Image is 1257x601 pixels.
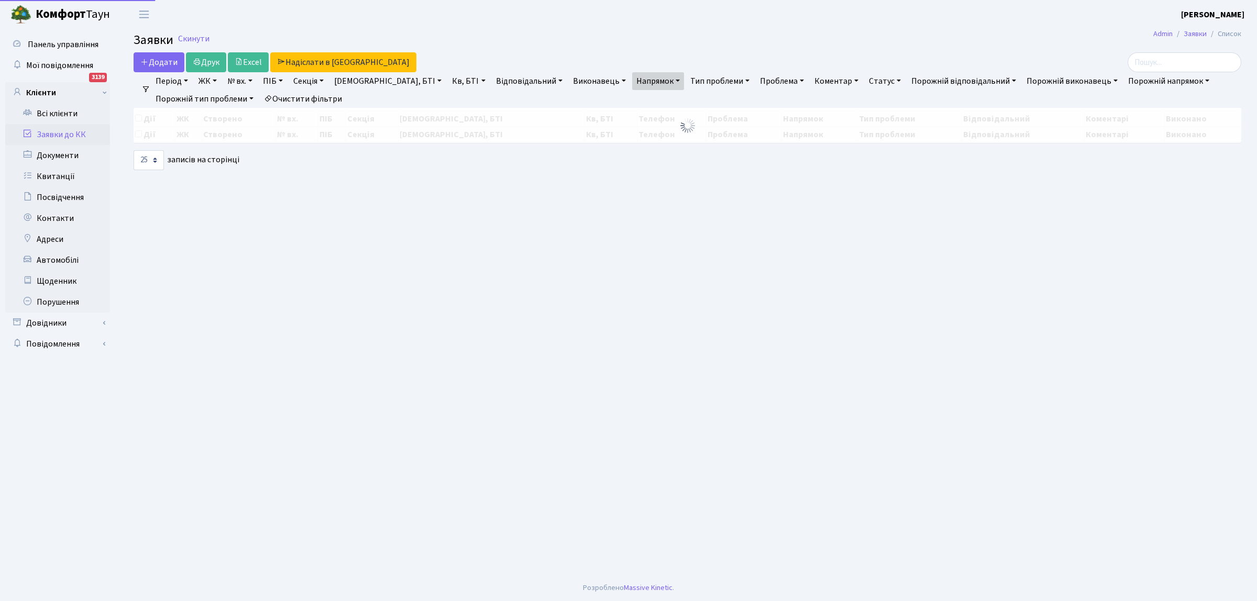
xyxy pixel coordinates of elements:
div: 3139 [89,73,107,82]
a: Виконавець [569,72,630,90]
span: Заявки [134,31,173,49]
img: logo.png [10,4,31,25]
a: Документи [5,145,110,166]
a: Всі клієнти [5,103,110,124]
a: Секція [289,72,328,90]
span: Панель управління [28,39,98,50]
b: Комфорт [36,6,86,23]
a: Квитанції [5,166,110,187]
a: Мої повідомлення3139 [5,55,110,76]
a: Кв, БТІ [448,72,489,90]
span: Таун [36,6,110,24]
a: Admin [1153,28,1173,39]
a: Панель управління [5,34,110,55]
a: Відповідальний [492,72,567,90]
span: Додати [140,57,178,68]
a: Повідомлення [5,333,110,354]
select: записів на сторінці [134,150,164,170]
a: Порожній виконавець [1022,72,1122,90]
a: Заявки до КК [5,124,110,145]
a: Massive Kinetic [624,582,672,593]
a: Автомобілі [5,250,110,271]
a: Заявки [1184,28,1207,39]
nav: breadcrumb [1138,23,1257,45]
a: ЖК [194,72,221,90]
a: Період [151,72,192,90]
a: [PERSON_NAME] [1181,8,1244,21]
a: Щоденник [5,271,110,292]
a: Порожній тип проблеми [151,90,258,108]
a: Додати [134,52,184,72]
a: Клієнти [5,82,110,103]
img: Обробка... [679,117,696,134]
span: Мої повідомлення [26,60,93,71]
a: Скинути [178,34,210,44]
button: Переключити навігацію [131,6,157,23]
a: Друк [186,52,226,72]
a: Посвідчення [5,187,110,208]
a: Проблема [756,72,808,90]
a: № вх. [223,72,257,90]
a: Довідники [5,313,110,333]
a: Порушення [5,292,110,313]
a: Порожній відповідальний [907,72,1020,90]
b: [PERSON_NAME] [1181,9,1244,20]
a: Очистити фільтри [260,90,346,108]
a: Тип проблеми [686,72,754,90]
li: Список [1207,28,1241,40]
div: Розроблено . [583,582,674,594]
input: Пошук... [1128,52,1241,72]
label: записів на сторінці [134,150,239,170]
a: Excel [228,52,269,72]
a: Надіслати в [GEOGRAPHIC_DATA] [270,52,416,72]
a: Статус [865,72,905,90]
a: ПІБ [259,72,287,90]
a: Порожній напрямок [1124,72,1214,90]
a: Напрямок [632,72,684,90]
a: Адреси [5,229,110,250]
a: Контакти [5,208,110,229]
a: Коментар [810,72,863,90]
a: [DEMOGRAPHIC_DATA], БТІ [330,72,446,90]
